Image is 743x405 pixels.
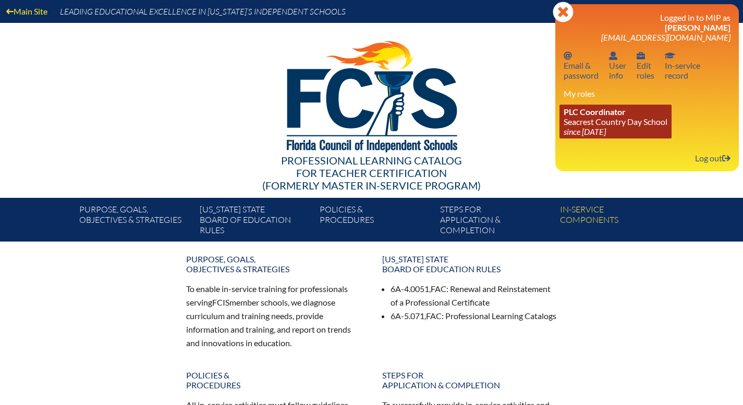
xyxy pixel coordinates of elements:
[426,311,442,321] span: FAC
[564,107,626,117] span: PLC Coordinator
[609,52,617,60] svg: User info
[661,48,704,82] a: In-service recordIn-servicerecord
[564,88,730,98] h3: My roles
[71,154,672,192] div: Professional Learning Catalog (formerly Master In-service Program)
[212,297,229,307] span: FCIS
[553,2,574,22] svg: Close
[601,32,730,42] span: [EMAIL_ADDRESS][DOMAIN_NAME]
[180,366,368,394] a: Policies &Procedures
[196,202,315,242] a: [US_STATE] StateBoard of Education rules
[559,48,603,82] a: Email passwordEmail &password
[315,202,435,242] a: Policies &Procedures
[665,52,675,60] svg: In-service record
[296,167,447,179] span: for Teacher Certification
[632,48,659,82] a: User infoEditroles
[264,23,479,165] img: FCISlogo221.eps
[186,282,361,349] p: To enable in-service training for professionals serving member schools, we diagnose curriculum an...
[564,126,606,136] i: since [DATE]
[75,202,195,242] a: Purpose, goals,objectives & strategies
[637,52,645,60] svg: User info
[391,309,557,323] li: 6A-5.071, : Professional Learning Catalogs
[559,105,672,138] a: PLC Coordinator Seacrest Country Day School since [DATE]
[436,202,556,242] a: Steps forapplication & completion
[376,250,564,278] a: [US_STATE] StateBoard of Education rules
[556,202,676,242] a: In-servicecomponents
[564,52,572,60] svg: Email password
[722,154,730,162] svg: Log out
[564,12,730,42] h3: Logged in to MIP as
[376,366,564,394] a: Steps forapplication & completion
[180,250,368,278] a: Purpose, goals,objectives & strategies
[665,22,730,32] span: [PERSON_NAME]
[391,282,557,309] li: 6A-4.0051, : Renewal and Reinstatement of a Professional Certificate
[431,284,446,294] span: FAC
[2,4,52,18] a: Main Site
[605,48,630,82] a: User infoUserinfo
[691,151,735,165] a: Log outLog out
